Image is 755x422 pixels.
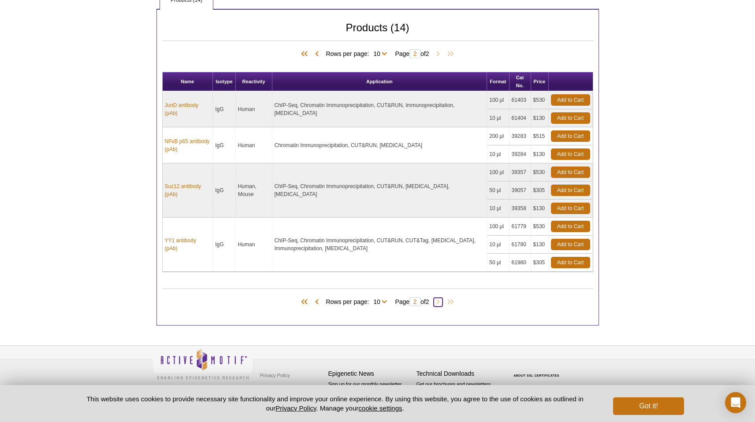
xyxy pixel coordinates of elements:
[531,254,549,272] td: $305
[213,163,236,218] td: IgG
[272,91,487,127] td: ChIP-Seq, Chromatin Immunoprecipitation, CUT&RUN, Immunoprecipitation, [MEDICAL_DATA]
[531,218,549,236] td: $530
[272,218,487,272] td: ChIP-Seq, Chromatin Immunoprecipitation, CUT&RUN, CUT&Tag, [MEDICAL_DATA], Immunoprecipitation, [...
[510,181,531,200] td: 39057
[328,381,412,411] p: Sign up for our monthly newsletter highlighting recent publications in the field of epigenetics.
[391,297,433,306] span: Page of
[510,127,531,145] td: 39283
[165,237,211,252] a: YY1 antibody (pAb)
[299,298,312,307] span: First Page
[531,91,549,109] td: $530
[510,145,531,163] td: 39284
[487,109,509,127] td: 10 µl
[513,374,559,377] a: ABOUT SSL CERTIFICATES
[487,127,509,145] td: 200 µl
[391,49,433,58] span: Page of
[510,236,531,254] td: 61780
[213,127,236,163] td: IgG
[163,72,213,91] th: Name
[213,72,236,91] th: Isotype
[531,72,549,91] th: Price
[551,239,590,250] a: Add to Cart
[531,181,549,200] td: $305
[426,50,429,57] span: 2
[275,404,316,412] a: Privacy Policy
[510,218,531,236] td: 61779
[510,163,531,181] td: 39357
[510,109,531,127] td: 61404
[531,236,549,254] td: $130
[236,91,272,127] td: Human
[326,49,391,58] span: Rows per page:
[487,200,509,218] td: 10 µl
[487,145,509,163] td: 10 µl
[152,346,253,381] img: Active Motif,
[487,236,509,254] td: 10 µl
[551,257,590,268] a: Add to Cart
[531,145,549,163] td: $130
[236,127,272,163] td: Human
[531,127,549,145] td: $515
[443,50,456,59] span: Last Page
[510,91,531,109] td: 61403
[272,127,487,163] td: Chromatin Immunoprecipitation, CUT&RUN, [MEDICAL_DATA]
[236,72,272,91] th: Reactivity
[165,182,211,198] a: Suz12 antibody (pAb)
[443,298,456,307] span: Last Page
[326,297,391,306] span: Rows per page:
[551,167,590,178] a: Add to Cart
[510,72,531,91] th: Cat No.
[725,392,746,413] div: Open Intercom Messenger
[487,72,509,91] th: Format
[312,50,321,59] span: Previous Page
[551,185,590,196] a: Add to Cart
[510,254,531,272] td: 61980
[551,94,590,106] a: Add to Cart
[258,369,292,382] a: Privacy Policy
[551,203,590,214] a: Add to Cart
[531,163,549,181] td: $530
[417,370,500,378] h4: Technical Downloads
[613,397,684,415] button: Got it!
[328,370,412,378] h4: Epigenetic News
[434,298,443,307] span: Next Page
[272,72,487,91] th: Application
[358,404,402,412] button: cookie settings
[312,298,321,307] span: Previous Page
[426,298,429,305] span: 2
[213,91,236,127] td: IgG
[551,112,590,124] a: Add to Cart
[165,101,211,117] a: JunD antibody (pAb)
[213,218,236,272] td: IgG
[236,163,272,218] td: Human, Mouse
[162,24,593,41] h2: Products (14)
[551,148,590,160] a: Add to Cart
[258,382,304,395] a: Terms & Conditions
[487,91,509,109] td: 100 µl
[531,200,549,218] td: $130
[487,163,509,181] td: 100 µl
[299,50,312,59] span: First Page
[487,218,509,236] td: 100 µl
[505,361,571,381] table: Click to Verify - This site chose Symantec SSL for secure e-commerce and confidential communicati...
[71,394,599,413] p: This website uses cookies to provide necessary site functionality and improve your online experie...
[531,109,549,127] td: $130
[487,181,509,200] td: 50 µl
[417,381,500,403] p: Get our brochures and newsletters, or request them by mail.
[434,50,443,59] span: Next Page
[272,163,487,218] td: ChIP-Seq, Chromatin Immunoprecipitation, CUT&RUN, [MEDICAL_DATA], [MEDICAL_DATA]
[551,130,590,142] a: Add to Cart
[236,218,272,272] td: Human
[551,221,590,232] a: Add to Cart
[165,137,211,153] a: NFκB p65 antibody (pAb)
[510,200,531,218] td: 39358
[487,254,509,272] td: 50 µl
